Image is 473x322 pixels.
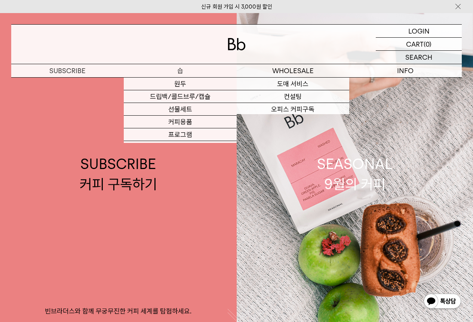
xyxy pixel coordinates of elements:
[376,38,462,51] a: CART (0)
[408,25,430,37] p: LOGIN
[201,3,272,10] a: 신규 회원 가입 시 3,000원 할인
[423,293,462,311] img: 카카오톡 채널 1:1 채팅 버튼
[124,116,236,128] a: 커피용품
[124,64,236,77] a: 숍
[376,25,462,38] a: LOGIN
[228,38,246,50] img: 로고
[237,103,349,116] a: 오피스 커피구독
[405,51,432,64] p: SEARCH
[237,78,349,90] a: 도매 서비스
[124,128,236,141] a: 프로그램
[349,64,462,77] p: INFO
[317,154,393,194] div: SEASONAL 9월의 커피
[11,64,124,77] a: SUBSCRIBE
[124,103,236,116] a: 선물세트
[237,64,349,77] p: WHOLESALE
[124,78,236,90] a: 원두
[237,90,349,103] a: 컨설팅
[406,38,424,50] p: CART
[124,90,236,103] a: 드립백/콜드브루/캡슐
[80,154,157,194] div: SUBSCRIBE 커피 구독하기
[424,38,431,50] p: (0)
